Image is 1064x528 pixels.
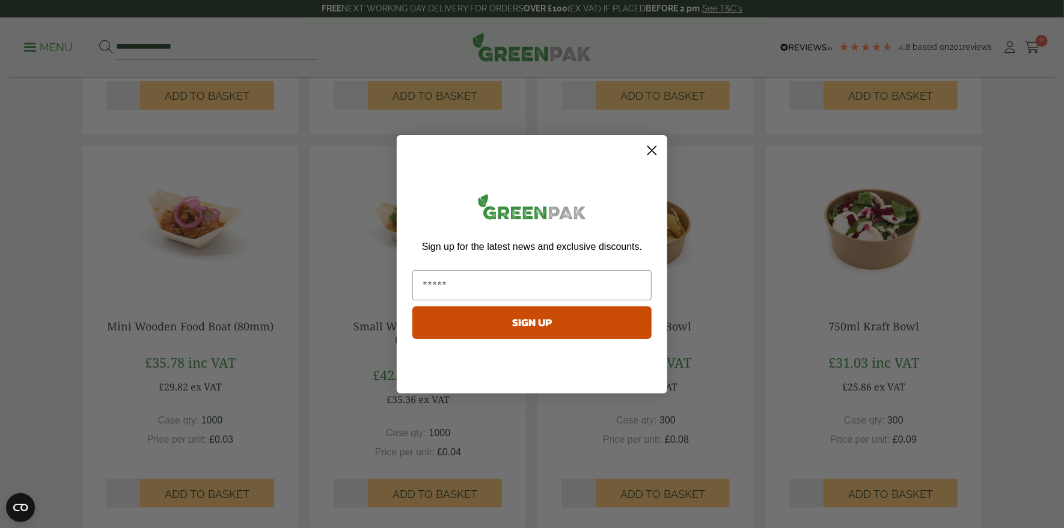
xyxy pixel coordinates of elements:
img: greenpak_logo [412,189,652,229]
button: Close dialog [641,140,662,161]
button: SIGN UP [412,306,652,339]
input: Email [412,270,652,300]
button: Open CMP widget [6,493,35,522]
span: Sign up for the latest news and exclusive discounts. [422,241,642,252]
